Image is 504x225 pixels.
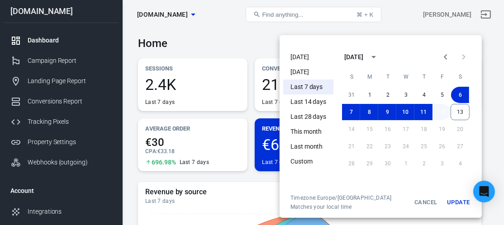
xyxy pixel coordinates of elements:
[283,154,333,169] li: Custom
[444,194,473,211] button: Update
[473,181,495,202] div: Open Intercom Messenger
[380,68,396,86] span: Tuesday
[378,104,396,120] button: 9
[415,87,433,103] button: 4
[283,94,333,109] li: Last 14 days
[452,68,468,86] span: Saturday
[283,139,333,154] li: Last month
[344,52,363,62] div: [DATE]
[398,68,414,86] span: Wednesday
[396,104,414,120] button: 10
[283,65,333,80] li: [DATE]
[342,104,360,120] button: 7
[283,109,333,124] li: Last 28 days
[411,194,440,211] button: Cancel
[342,87,361,103] button: 31
[451,104,470,120] button: 13
[433,87,451,103] button: 5
[416,68,432,86] span: Thursday
[379,87,397,103] button: 2
[360,104,378,120] button: 8
[361,87,379,103] button: 1
[283,50,333,65] li: [DATE]
[451,87,469,103] button: 6
[437,48,455,66] button: Previous month
[343,68,360,86] span: Sunday
[361,68,378,86] span: Monday
[433,104,451,120] button: 12
[414,104,433,120] button: 11
[290,194,392,202] div: Timezone: Europe/[GEOGRAPHIC_DATA]
[283,80,333,94] li: Last 7 days
[283,124,333,139] li: This month
[434,68,450,86] span: Friday
[366,49,381,65] button: calendar view is open, switch to year view
[397,87,415,103] button: 3
[290,203,392,211] span: Matches your local time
